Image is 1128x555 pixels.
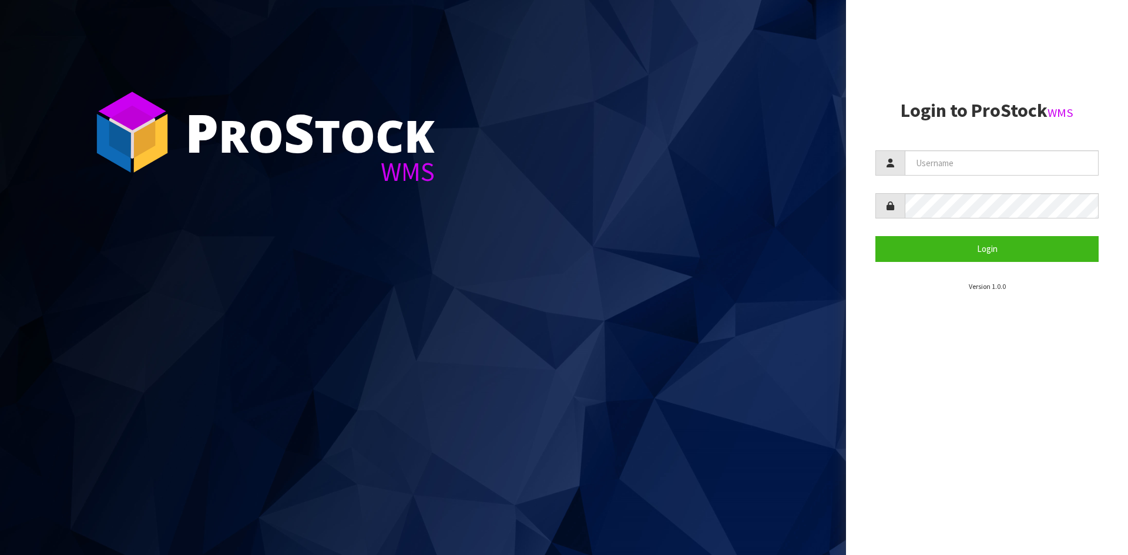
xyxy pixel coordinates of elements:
[88,88,176,176] img: ProStock Cube
[185,159,435,185] div: WMS
[875,236,1099,261] button: Login
[284,96,314,168] span: S
[185,96,219,168] span: P
[969,282,1006,291] small: Version 1.0.0
[1048,105,1073,120] small: WMS
[905,150,1099,176] input: Username
[875,100,1099,121] h2: Login to ProStock
[185,106,435,159] div: ro tock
